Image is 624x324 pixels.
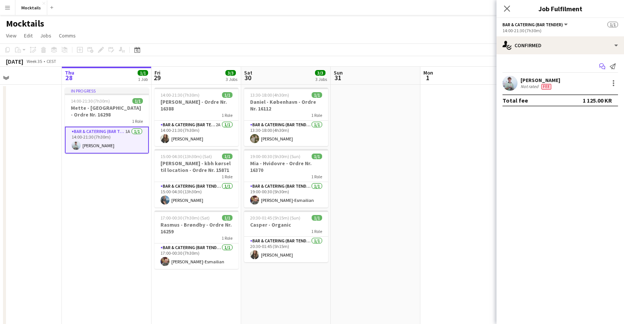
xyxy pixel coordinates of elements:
span: 1/1 [222,154,232,159]
span: 1/1 [607,22,618,27]
app-job-card: 19:00-00:30 (5h30m) (Sun)1/1Mia - Hvidovre - Ordre Nr. 163701 RoleBar & Catering (Bar Tender)1/11... [244,149,328,208]
div: 3 Jobs [315,76,327,82]
span: 28 [64,73,74,82]
span: 1/1 [138,70,148,76]
span: 30 [243,73,252,82]
h3: Casper - Organic [244,221,328,228]
div: Crew has different fees then in role [540,84,553,90]
span: 1/1 [222,92,232,98]
span: Sun [334,69,343,76]
span: 3/3 [225,70,236,76]
app-job-card: 15:00-04:30 (13h30m) (Sat)1/1[PERSON_NAME] - kbh kørsel til location - Ordre Nr. 158711 RoleBar &... [154,149,238,208]
span: 14:00-21:30 (7h30m) [71,98,110,104]
span: 29 [153,73,160,82]
h3: [PERSON_NAME] - Ordre Nr. 16388 [154,99,238,112]
app-job-card: 17:00-00:30 (7h30m) (Sat)1/1Rasmus - Brøndby - Ordre Nr. 162591 RoleBar & Catering (Bar Tender)1/... [154,211,238,269]
app-job-card: 20:30-01:45 (5h15m) (Sun)1/1Casper - Organic1 RoleBar & Catering (Bar Tender)1/120:30-01:45 (5h15... [244,211,328,262]
app-job-card: In progress14:00-21:30 (7h30m)1/1Mette - [GEOGRAPHIC_DATA] - Ordre Nr. 162981 RoleBar & Catering ... [65,88,149,154]
span: 1 Role [222,174,232,179]
div: CEST [46,58,56,64]
span: 1 Role [311,112,322,118]
span: Jobs [40,32,51,39]
app-card-role: Bar & Catering (Bar Tender)1/117:00-00:30 (7h30m)[PERSON_NAME]-Esmailian [154,243,238,269]
span: Bar & Catering (Bar Tender) [502,22,563,27]
span: Thu [65,69,74,76]
span: 1/1 [312,92,322,98]
a: Comms [56,31,79,40]
h3: Job Fulfilment [496,4,624,13]
h3: Mia - Hvidovre - Ordre Nr. 16370 [244,160,328,173]
div: [PERSON_NAME] [520,77,560,84]
button: Bar & Catering (Bar Tender) [502,22,569,27]
app-card-role: Bar & Catering (Bar Tender)1A1/114:00-21:30 (7h30m)[PERSON_NAME] [65,127,149,154]
div: Not rated [520,84,540,90]
div: Total fee [502,97,528,104]
app-card-role: Bar & Catering (Bar Tender)1/115:00-04:30 (13h30m)[PERSON_NAME] [154,182,238,208]
span: Mon [423,69,433,76]
span: 1 Role [311,228,322,234]
app-card-role: Bar & Catering (Bar Tender)1/119:00-00:30 (5h30m)[PERSON_NAME]-Esmailian [244,182,328,208]
span: 1 Role [132,118,143,124]
span: 1 [422,73,433,82]
span: 13:30-18:00 (4h30m) [250,92,289,98]
div: 3 Jobs [226,76,237,82]
div: 14:00-21:30 (7h30m) [502,28,618,33]
span: 17:00-00:30 (7h30m) (Sat) [160,215,210,221]
div: 1 Job [138,76,148,82]
app-card-role: Bar & Catering (Bar Tender)2A1/114:00-21:30 (7h30m)[PERSON_NAME] [154,121,238,146]
h1: Mocktails [6,18,44,29]
div: In progress [65,88,149,94]
app-card-role: Bar & Catering (Bar Tender)1/120:30-01:45 (5h15m)[PERSON_NAME] [244,237,328,262]
span: Fri [154,69,160,76]
span: Fee [541,84,551,90]
span: Sat [244,69,252,76]
span: 31 [333,73,343,82]
span: 1/1 [222,215,232,221]
h3: [PERSON_NAME] - kbh kørsel til location - Ordre Nr. 15871 [154,160,238,173]
h3: Daniel - København - Ordre Nr. 16112 [244,99,328,112]
app-job-card: 13:30-18:00 (4h30m)1/1Daniel - København - Ordre Nr. 161121 RoleBar & Catering (Bar Tender)1/113:... [244,88,328,146]
span: 1/1 [312,154,322,159]
a: View [3,31,19,40]
app-card-role: Bar & Catering (Bar Tender)1/113:30-18:00 (4h30m)[PERSON_NAME] [244,121,328,146]
div: 1 125.00 KR [583,97,612,104]
span: 1/1 [132,98,143,104]
span: 15:00-04:30 (13h30m) (Sat) [160,154,212,159]
span: 1/1 [312,215,322,221]
a: Edit [21,31,36,40]
span: View [6,32,16,39]
span: Comms [59,32,76,39]
h3: Rasmus - Brøndby - Ordre Nr. 16259 [154,221,238,235]
app-job-card: 14:00-21:30 (7h30m)1/1[PERSON_NAME] - Ordre Nr. 163881 RoleBar & Catering (Bar Tender)2A1/114:00-... [154,88,238,146]
div: Confirmed [496,36,624,54]
a: Jobs [37,31,54,40]
span: 14:00-21:30 (7h30m) [160,92,199,98]
span: 20:30-01:45 (5h15m) (Sun) [250,215,300,221]
div: [DATE] [6,58,23,65]
span: 1 Role [222,112,232,118]
button: Mocktails [15,0,47,15]
span: 3/3 [315,70,325,76]
span: Edit [24,32,33,39]
span: Week 35 [25,58,43,64]
h3: Mette - [GEOGRAPHIC_DATA] - Ordre Nr. 16298 [65,105,149,118]
span: 1 Role [311,174,322,179]
span: 1 Role [222,235,232,241]
span: 19:00-00:30 (5h30m) (Sun) [250,154,300,159]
